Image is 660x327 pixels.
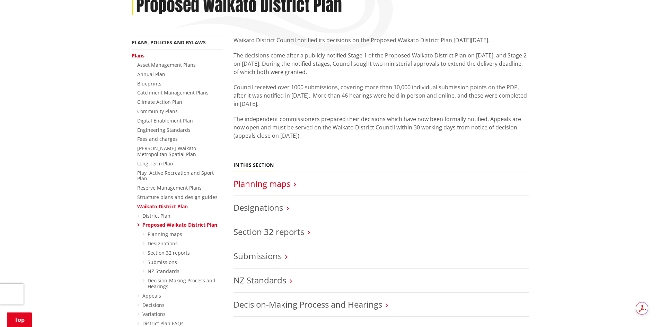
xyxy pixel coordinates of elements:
[137,99,182,105] a: Climate Action Plan
[132,39,206,46] a: Plans, policies and bylaws
[137,108,178,115] a: Community Plans
[137,71,165,78] a: Annual Plan
[142,302,165,308] a: Decisions
[137,80,161,87] a: Blueprints
[7,312,32,327] a: Top
[148,259,177,265] a: Submissions
[234,178,290,189] a: Planning maps
[628,298,653,323] iframe: Messenger Launcher
[137,127,191,133] a: Engineering Standards
[234,202,283,213] a: Designations
[137,194,218,200] a: Structure plans and design guides
[137,184,202,191] a: Reserve Management Plans
[142,292,161,299] a: Appeals
[142,320,184,327] a: District Plan FAQs
[137,117,193,124] a: Digital Enablement Plan
[234,115,529,140] p: The independent commissioners prepared their decisions which have now been formally notified. App...
[137,136,178,142] a: Fees and charges
[234,250,282,262] a: Submissions
[234,51,529,76] p: The decisions come after a publicly notified Stage 1 of the Proposed Waikato District Plan on [DA...
[142,311,166,317] a: Variations
[234,83,529,108] p: Council received over 1000 submissions, covering more than 10,000 individual submission points on...
[148,249,190,256] a: Section 32 reports
[137,170,214,182] a: Play, Active Recreation and Sport Plan
[234,226,304,237] a: Section 32 reports
[234,36,529,44] p: Waikato District Council notified its decisions on the Proposed Waikato District Plan [DATE][DATE].
[148,231,182,237] a: Planning maps
[234,162,274,168] h5: In this section
[132,52,144,59] a: Plans
[148,277,215,290] a: Decision-Making Process and Hearings
[137,145,196,157] a: [PERSON_NAME]-Waikato Metropolitan Spatial Plan
[142,212,170,219] a: District Plan
[234,299,382,310] a: Decision-Making Process and Hearings
[137,203,188,210] a: Waikato District Plan
[142,221,217,228] a: Proposed Waikato District Plan
[148,240,178,247] a: Designations
[137,62,196,68] a: Asset Management Plans
[137,89,209,96] a: Catchment Management Plans
[148,268,179,274] a: NZ Standards
[137,160,173,167] a: Long Term Plan
[234,274,286,286] a: NZ Standards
